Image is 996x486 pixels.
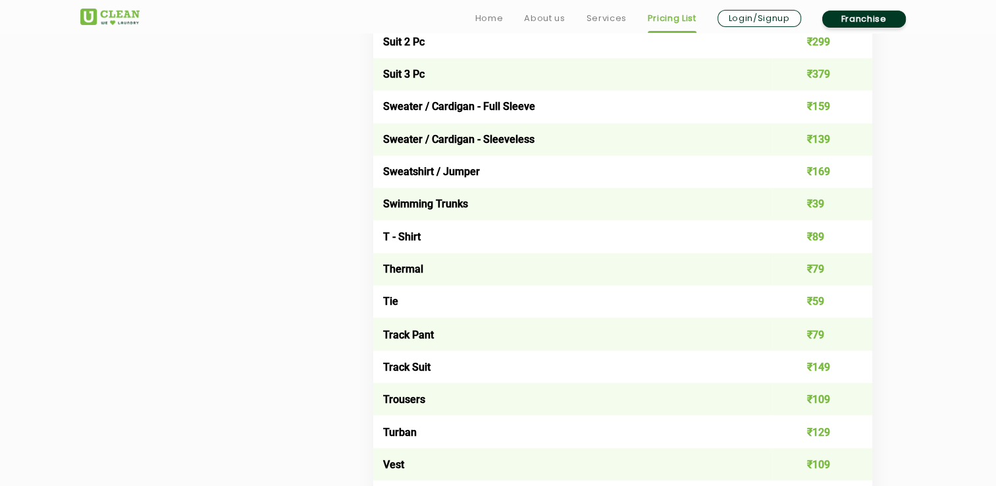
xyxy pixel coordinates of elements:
td: Track Suit [373,350,773,383]
td: ₹109 [772,448,872,480]
td: ₹79 [772,317,872,350]
td: Turban [373,415,773,447]
a: Login/Signup [718,10,801,27]
td: Track Pant [373,317,773,350]
td: ₹79 [772,253,872,285]
a: Pricing List [648,11,696,26]
a: About us [524,11,565,26]
td: Suit 2 Pc [373,26,773,58]
td: Sweater / Cardigan - Full Sleeve [373,90,773,122]
td: Sweater / Cardigan - Sleeveless [373,123,773,155]
td: ₹89 [772,220,872,252]
td: Suit 3 Pc [373,58,773,90]
td: ₹299 [772,26,872,58]
td: Swimming Trunks [373,188,773,220]
td: ₹59 [772,285,872,317]
td: ₹139 [772,123,872,155]
td: ₹149 [772,350,872,383]
a: Franchise [822,11,906,28]
td: ₹169 [772,155,872,188]
td: ₹109 [772,383,872,415]
td: Sweatshirt / Jumper [373,155,773,188]
td: Tie [373,285,773,317]
td: Vest [373,448,773,480]
a: Services [586,11,626,26]
td: ₹129 [772,415,872,447]
a: Home [475,11,504,26]
td: ₹159 [772,90,872,122]
td: Thermal [373,253,773,285]
td: ₹39 [772,188,872,220]
img: UClean Laundry and Dry Cleaning [80,9,140,25]
td: Trousers [373,383,773,415]
td: T - Shirt [373,220,773,252]
td: ₹379 [772,58,872,90]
